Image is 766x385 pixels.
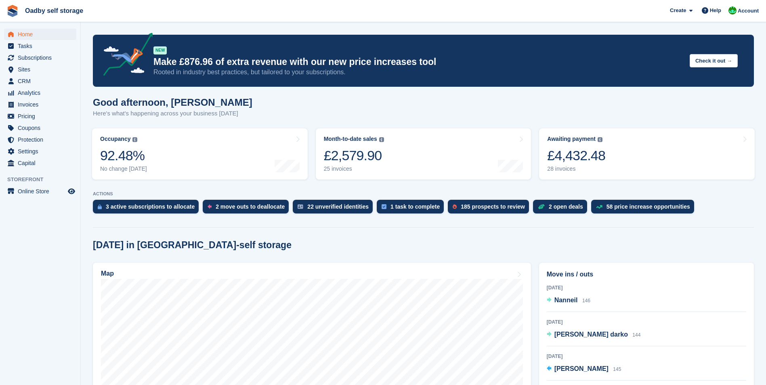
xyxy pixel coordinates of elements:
span: 144 [632,332,640,338]
span: Coupons [18,122,66,134]
a: menu [4,134,76,145]
img: price-adjustments-announcement-icon-8257ccfd72463d97f412b2fc003d46551f7dbcb40ab6d574587a9cd5c0d94... [97,33,153,79]
span: Invoices [18,99,66,110]
span: Tasks [18,40,66,52]
img: icon-info-grey-7440780725fd019a000dd9b08b2336e03edf1995a4989e88bcd33f0948082b44.svg [132,137,137,142]
a: menu [4,75,76,87]
img: Stephanie [728,6,737,15]
a: menu [4,40,76,52]
img: task-75834270c22a3079a89374b754ae025e5fb1db73e45f91037f5363f120a921f8.svg [382,204,386,209]
a: menu [4,64,76,75]
span: Pricing [18,111,66,122]
a: menu [4,111,76,122]
span: Analytics [18,87,66,98]
a: menu [4,99,76,110]
span: 145 [613,366,621,372]
a: Nanneil 146 [547,295,590,306]
div: 22 unverified identities [307,203,369,210]
a: 58 price increase opportunities [591,200,698,218]
img: price_increase_opportunities-93ffe204e8149a01c8c9dc8f82e8f89637d9d84a8eef4429ea346261dce0b2c0.svg [596,205,602,209]
div: 185 prospects to review [461,203,525,210]
span: Nanneil [554,297,578,303]
a: 1 task to complete [377,200,448,218]
p: Rooted in industry best practices, but tailored to your subscriptions. [153,68,683,77]
a: menu [4,52,76,63]
a: menu [4,87,76,98]
p: Make £876.96 of extra revenue with our new price increases tool [153,56,683,68]
div: [DATE] [547,284,746,291]
div: 2 move outs to deallocate [216,203,285,210]
span: Storefront [7,176,80,184]
a: Occupancy 92.48% No change [DATE] [92,128,308,180]
div: 25 invoices [324,165,384,172]
img: stora-icon-8386f47178a22dfd0bd8f6a31ec36ba5ce8667c1dd55bd0f319d3a0aa187defe.svg [6,5,19,17]
div: [DATE] [547,318,746,326]
span: CRM [18,75,66,87]
button: Check it out → [690,54,738,67]
a: menu [4,186,76,197]
span: Help [710,6,721,15]
div: 28 invoices [547,165,605,172]
span: [PERSON_NAME] darko [554,331,628,338]
span: [PERSON_NAME] [554,365,609,372]
a: menu [4,122,76,134]
div: No change [DATE] [100,165,147,172]
a: 3 active subscriptions to allocate [93,200,203,218]
div: 92.48% [100,147,147,164]
div: 3 active subscriptions to allocate [106,203,195,210]
div: NEW [153,46,167,54]
div: 1 task to complete [390,203,440,210]
div: [DATE] [547,353,746,360]
a: menu [4,29,76,40]
a: Awaiting payment £4,432.48 28 invoices [539,128,755,180]
div: Awaiting payment [547,136,596,142]
h2: Map [101,270,114,277]
div: 58 price increase opportunities [607,203,690,210]
span: Protection [18,134,66,145]
img: active_subscription_to_allocate_icon-d502201f5373d7db506a760aba3b589e785aa758c864c3986d89f69b8ff3... [98,204,102,209]
a: menu [4,157,76,169]
div: £2,579.90 [324,147,384,164]
img: prospect-51fa495bee0391a8d652442698ab0144808aea92771e9ea1ae160a38d050c398.svg [453,204,457,209]
h2: Move ins / outs [547,270,746,279]
a: menu [4,146,76,157]
a: 2 move outs to deallocate [203,200,293,218]
span: Settings [18,146,66,157]
div: £4,432.48 [547,147,605,164]
a: Oadby self storage [22,4,86,17]
span: Subscriptions [18,52,66,63]
a: 2 open deals [533,200,591,218]
p: ACTIONS [93,191,754,197]
span: Online Store [18,186,66,197]
a: 22 unverified identities [293,200,377,218]
img: icon-info-grey-7440780725fd019a000dd9b08b2336e03edf1995a4989e88bcd33f0948082b44.svg [379,137,384,142]
span: 146 [582,298,590,303]
img: deal-1b604bf984904fb50ccaf53a9ad4b4a5d6e5aea283cecdc64d6e3604feb123c2.svg [538,204,545,209]
img: move_outs_to_deallocate_icon-f764333ba52eb49d3ac5e1228854f67142a1ed5810a6f6cc68b1a99e826820c5.svg [208,204,212,209]
img: verify_identity-adf6edd0f0f0b5bbfe63781bf79b02c33cf7c696d77639b501bdc392416b5a36.svg [298,204,303,209]
span: Home [18,29,66,40]
span: Capital [18,157,66,169]
a: 185 prospects to review [448,200,533,218]
span: Account [738,7,759,15]
a: [PERSON_NAME] darko 144 [547,330,641,340]
span: Sites [18,64,66,75]
div: Occupancy [100,136,130,142]
div: Month-to-date sales [324,136,377,142]
a: Month-to-date sales £2,579.90 25 invoices [316,128,531,180]
div: 2 open deals [549,203,583,210]
h2: [DATE] in [GEOGRAPHIC_DATA]-self storage [93,240,292,251]
h1: Good afternoon, [PERSON_NAME] [93,97,252,108]
p: Here's what's happening across your business [DATE] [93,109,252,118]
a: [PERSON_NAME] 145 [547,364,621,375]
span: Create [670,6,686,15]
img: icon-info-grey-7440780725fd019a000dd9b08b2336e03edf1995a4989e88bcd33f0948082b44.svg [598,137,602,142]
a: Preview store [67,186,76,196]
